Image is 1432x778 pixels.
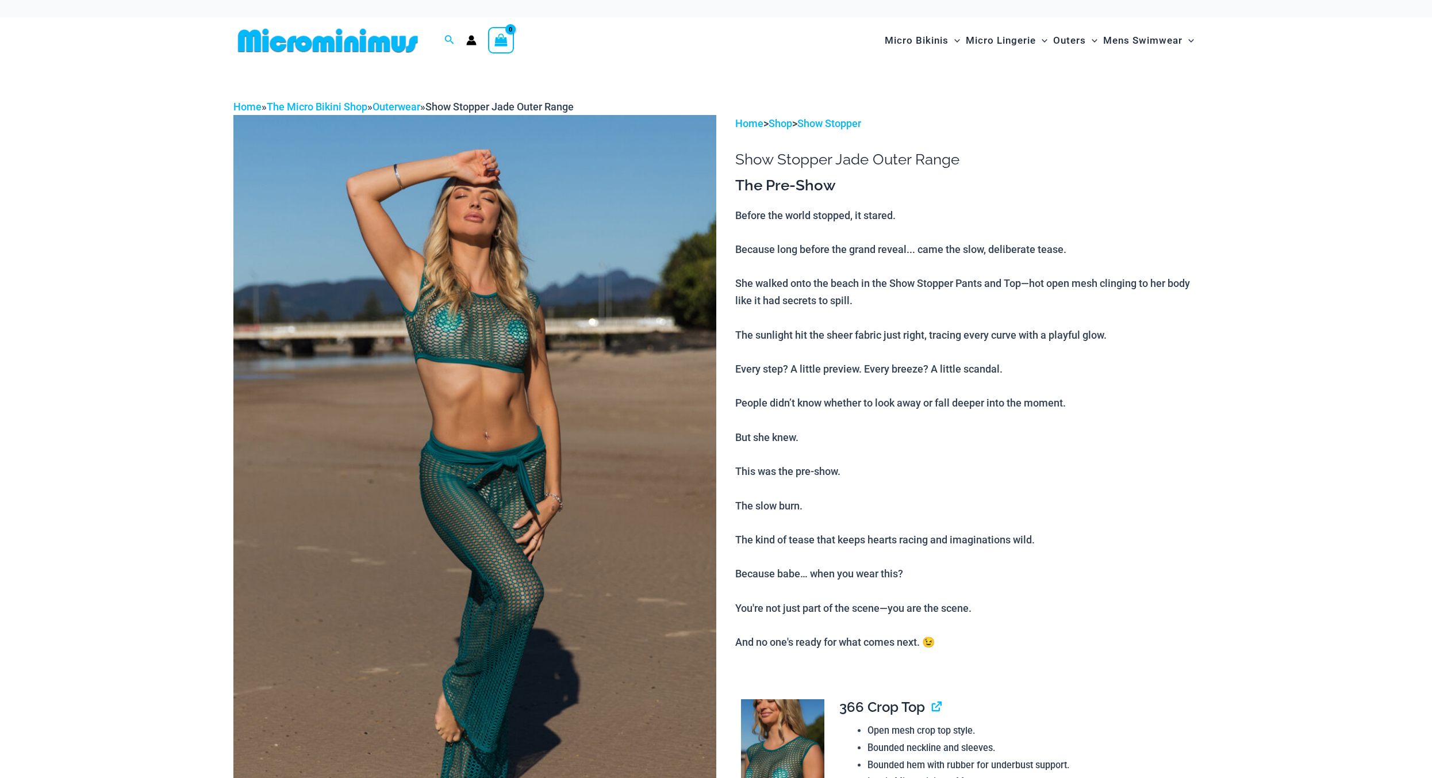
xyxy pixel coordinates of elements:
a: Home [233,101,262,113]
a: Search icon link [444,33,455,48]
span: Micro Bikinis [885,26,949,55]
a: Account icon link [466,35,477,45]
a: The Micro Bikini Shop [267,101,367,113]
h3: The Pre-Show [735,176,1199,196]
span: Mens Swimwear [1103,26,1183,55]
a: Micro LingerieMenu ToggleMenu Toggle [963,23,1050,58]
span: Menu Toggle [1036,26,1047,55]
span: Menu Toggle [949,26,960,55]
li: Open mesh crop top style. [867,722,1189,739]
h1: Show Stopper Jade Outer Range [735,151,1199,168]
p: > > [735,115,1199,132]
span: 366 Crop Top [839,699,925,715]
nav: Site Navigation [880,21,1199,60]
span: » » » [233,101,574,113]
a: View Shopping Cart, empty [488,27,515,53]
a: Home [735,117,763,129]
span: Outers [1053,26,1086,55]
li: Bounded neckline and sleeves. [867,739,1189,757]
img: MM SHOP LOGO FLAT [233,28,423,53]
a: OutersMenu ToggleMenu Toggle [1050,23,1100,58]
a: Mens SwimwearMenu ToggleMenu Toggle [1100,23,1197,58]
p: Before the world stopped, it stared. Because long before the grand reveal... came the slow, delib... [735,207,1199,651]
a: Shop [769,117,792,129]
span: Show Stopper Jade Outer Range [425,101,574,113]
li: Bounded hem with rubber for underbust support. [867,757,1189,774]
a: Outerwear [373,101,420,113]
a: Show Stopper [797,117,861,129]
span: Menu Toggle [1183,26,1194,55]
a: Micro BikinisMenu ToggleMenu Toggle [882,23,963,58]
span: Micro Lingerie [966,26,1036,55]
span: Menu Toggle [1086,26,1097,55]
